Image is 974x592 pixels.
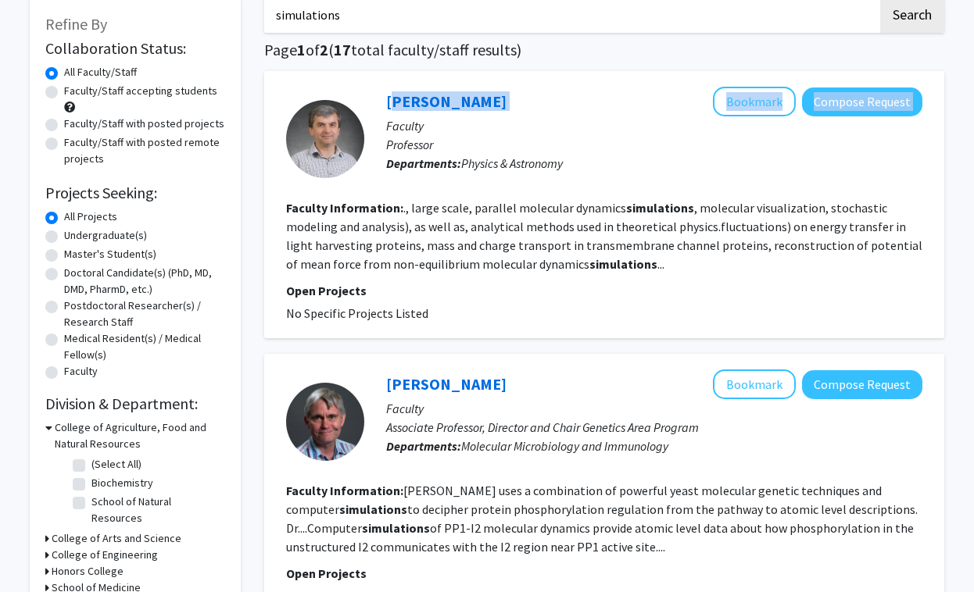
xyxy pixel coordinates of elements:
label: All Projects [64,209,117,225]
label: Master's Student(s) [64,246,156,262]
b: simulations [589,256,657,272]
h2: Collaboration Status: [45,39,225,58]
label: Faculty/Staff with posted projects [64,116,224,132]
label: Postdoctoral Researcher(s) / Research Staff [64,298,225,330]
label: Doctoral Candidate(s) (PhD, MD, DMD, PharmD, etc.) [64,265,225,298]
h2: Division & Department: [45,394,225,413]
a: [PERSON_NAME] [386,91,507,111]
span: Molecular Microbiology and Immunology [461,438,668,454]
label: (Select All) [91,456,141,473]
b: simulations [626,200,694,216]
label: Faculty/Staff with posted remote projects [64,134,225,167]
h3: Honors College [52,563,124,580]
b: Faculty Information: [286,483,403,498]
h3: College of Agriculture, Food and Natural Resources [55,419,225,452]
label: Medical Resident(s) / Medical Fellow(s) [64,330,225,363]
b: Faculty Information: [286,200,403,216]
span: Physics & Astronomy [461,155,563,171]
span: Refine By [45,14,107,34]
p: Professor [386,135,922,154]
b: simulations [339,501,407,517]
button: Add John Cannon to Bookmarks [713,369,796,399]
h1: Page of ( total faculty/staff results) [264,41,944,59]
label: Biochemistry [91,475,153,491]
p: Open Projects [286,564,922,583]
span: 17 [334,40,351,59]
b: simulations [362,520,430,536]
b: Departments: [386,438,461,454]
label: All Faculty/Staff [64,64,137,80]
button: Compose Request to John Cannon [802,370,922,399]
label: Faculty [64,363,98,380]
label: Undergraduate(s) [64,227,147,244]
p: Open Projects [286,281,922,300]
fg-read-more: ., large scale, parallel molecular dynamics , molecular visualization, stochastic modeling and an... [286,200,922,272]
label: School of Natural Resources [91,494,221,526]
iframe: Chat [12,522,66,580]
span: 1 [297,40,306,59]
span: No Specific Projects Listed [286,305,428,321]
h2: Projects Seeking: [45,184,225,202]
fg-read-more: [PERSON_NAME] uses a combination of powerful yeast molecular genetic techniques and computer to d... [286,483,918,555]
a: [PERSON_NAME] [386,374,507,394]
p: Associate Professor, Director and Chair Genetics Area Program [386,418,922,437]
b: Departments: [386,155,461,171]
h3: College of Arts and Science [52,530,181,547]
p: Faculty [386,399,922,418]
button: Add Ioan Kosztin to Bookmarks [713,87,796,116]
label: Faculty/Staff accepting students [64,83,217,99]
p: Faculty [386,116,922,135]
span: 2 [320,40,328,59]
h3: College of Engineering [52,547,158,563]
button: Compose Request to Ioan Kosztin [802,87,922,116]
